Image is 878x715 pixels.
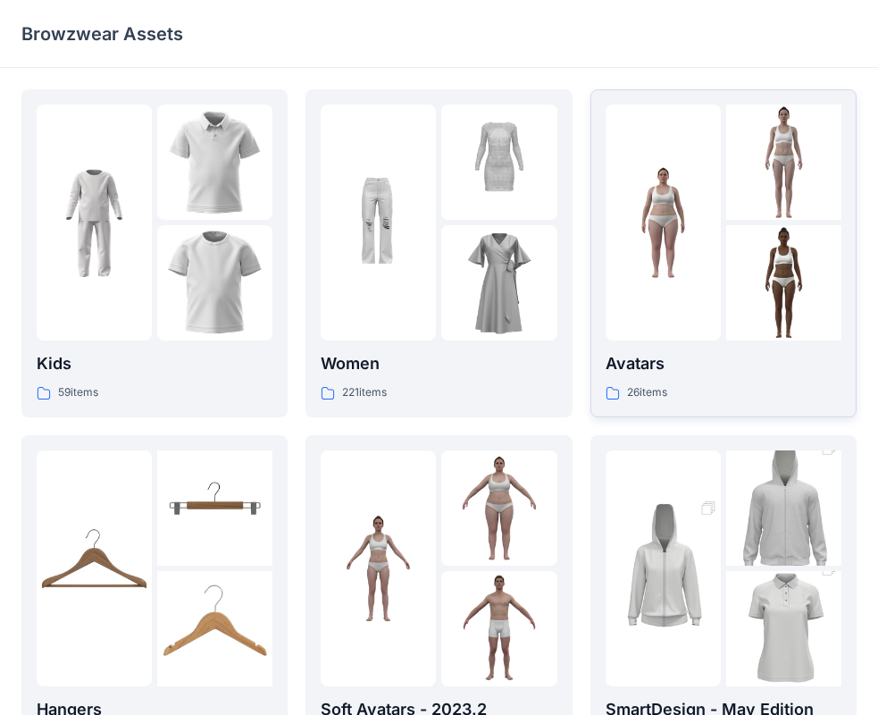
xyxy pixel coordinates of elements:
p: Women [321,351,556,376]
img: folder 2 [726,105,841,220]
img: folder 2 [157,105,272,220]
img: folder 1 [37,510,152,626]
img: folder 2 [441,105,556,220]
img: folder 2 [726,422,841,595]
img: folder 1 [321,165,436,281]
p: 59 items [58,383,98,402]
img: folder 3 [441,225,556,341]
a: folder 1folder 2folder 3Women221items [305,89,572,417]
img: folder 1 [606,482,721,655]
img: folder 3 [441,571,556,686]
p: Avatars [606,351,841,376]
a: folder 1folder 2folder 3Kids59items [21,89,288,417]
p: 26 items [627,383,667,402]
a: folder 1folder 2folder 3Avatars26items [590,89,857,417]
img: folder 2 [441,450,556,566]
p: Browzwear Assets [21,21,183,46]
img: folder 3 [157,571,272,686]
img: folder 1 [37,165,152,281]
p: 221 items [342,383,387,402]
img: folder 1 [321,510,436,626]
img: folder 3 [157,225,272,341]
img: folder 2 [157,450,272,566]
img: folder 1 [606,165,721,281]
img: folder 3 [726,225,841,341]
p: Kids [37,351,272,376]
